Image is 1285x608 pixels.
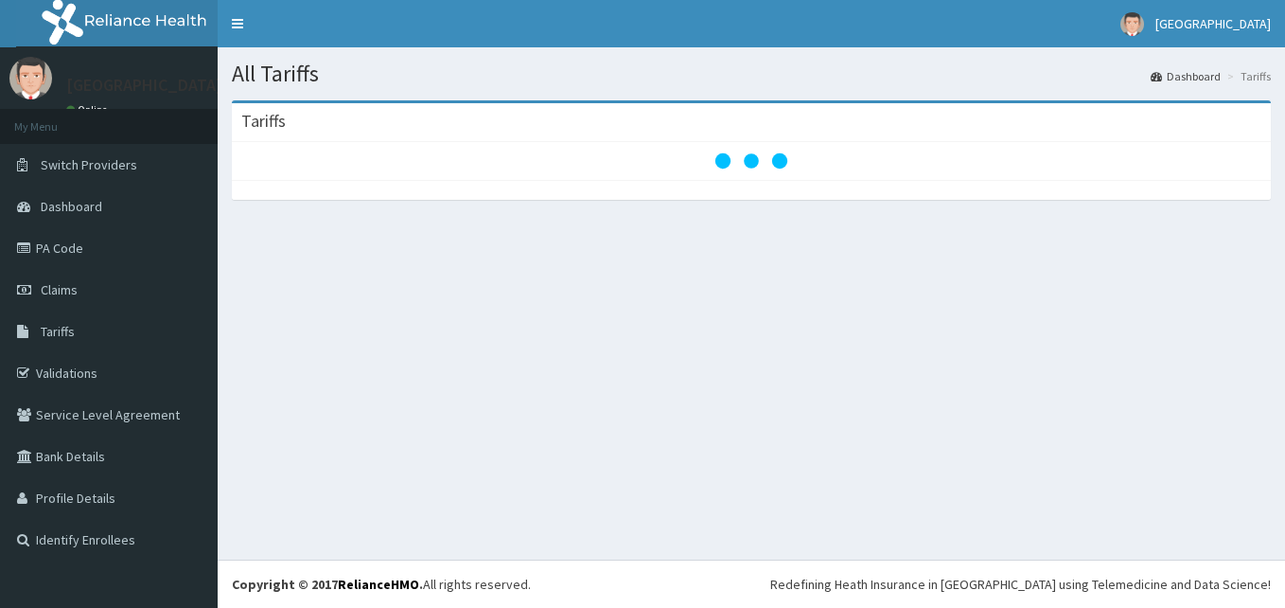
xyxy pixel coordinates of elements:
[1151,68,1221,84] a: Dashboard
[232,576,423,593] strong: Copyright © 2017 .
[9,57,52,99] img: User Image
[41,281,78,298] span: Claims
[66,77,222,94] p: [GEOGRAPHIC_DATA]
[66,103,112,116] a: Online
[41,323,75,340] span: Tariffs
[338,576,419,593] a: RelianceHMO
[1223,68,1271,84] li: Tariffs
[1120,12,1144,36] img: User Image
[218,560,1285,608] footer: All rights reserved.
[232,62,1271,86] h1: All Tariffs
[713,123,789,199] svg: audio-loading
[770,575,1271,594] div: Redefining Heath Insurance in [GEOGRAPHIC_DATA] using Telemedicine and Data Science!
[241,113,286,130] h3: Tariffs
[1155,15,1271,32] span: [GEOGRAPHIC_DATA]
[41,198,102,215] span: Dashboard
[41,156,137,173] span: Switch Providers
